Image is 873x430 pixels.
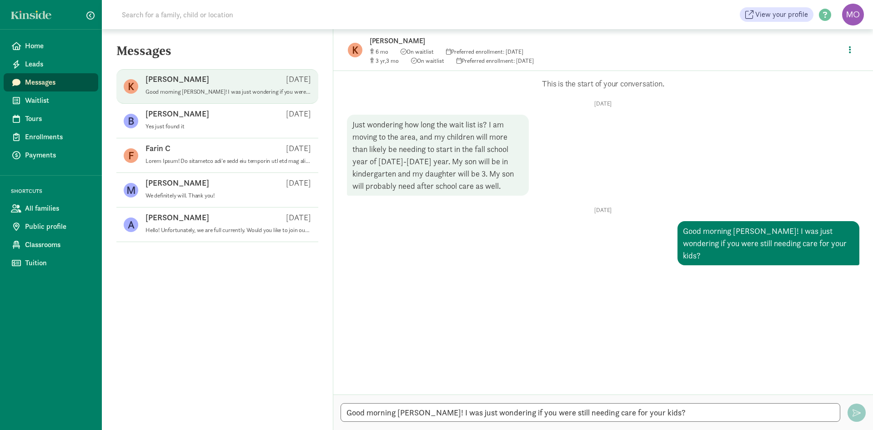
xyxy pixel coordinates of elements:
p: Yes just found it [145,123,311,130]
span: View your profile [755,9,808,20]
a: Tours [4,110,98,128]
p: Farin C [145,143,171,154]
p: [PERSON_NAME] [145,212,209,223]
span: Waitlist [25,95,91,106]
span: Tuition [25,258,91,268]
p: [PERSON_NAME] [145,74,209,85]
p: [DATE] [347,100,859,107]
a: Payments [4,146,98,164]
span: Leads [25,59,91,70]
a: Home [4,37,98,55]
a: Tuition [4,254,98,272]
p: [DATE] [286,177,311,188]
a: Waitlist [4,91,98,110]
a: All families [4,199,98,218]
figure: F [124,148,138,163]
p: [PERSON_NAME] [370,35,656,47]
p: Good morning [PERSON_NAME]! I was just wondering if you were still needing care for your kids? [145,88,311,96]
div: Good morning [PERSON_NAME]! I was just wondering if you were still needing care for your kids? [677,221,859,265]
a: Enrollments [4,128,98,146]
figure: B [124,114,138,128]
a: View your profile [740,7,813,22]
span: Payments [25,150,91,161]
span: On waitlist [401,48,434,56]
p: Lorem Ipsum! Do sitametco adi'e sedd eiu temporin utl etd mag aliqu. En'ad minimve qu nos exe ul ... [145,157,311,165]
p: [PERSON_NAME] [145,108,209,119]
a: Leads [4,55,98,73]
p: [PERSON_NAME] [145,177,209,188]
figure: M [124,183,138,197]
a: Messages [4,73,98,91]
p: [DATE] [286,74,311,85]
p: This is the start of your conversation. [347,78,859,89]
span: 6 [376,48,388,56]
span: Classrooms [25,239,91,250]
span: Preferred enrollment: [DATE] [457,57,534,65]
span: All families [25,203,91,214]
figure: A [124,218,138,232]
h5: Messages [102,44,333,66]
a: Public profile [4,218,98,236]
p: [DATE] [286,108,311,119]
span: Home [25,40,91,51]
span: Messages [25,77,91,88]
p: We definitely will. Thank you! [145,192,311,199]
div: Just wondering how long the wait list is? I am moving to the area, and my children will more than... [347,115,529,196]
span: 3 [376,57,386,65]
figure: K [348,43,362,57]
p: [DATE] [286,212,311,223]
a: Classrooms [4,236,98,254]
span: 3 [386,57,399,65]
span: On waitlist [411,57,444,65]
p: [DATE] [347,207,859,214]
span: Preferred enrollment: [DATE] [446,48,523,56]
span: Enrollments [25,132,91,142]
p: [DATE] [286,143,311,154]
span: Tours [25,113,91,124]
figure: K [124,79,138,94]
input: Search for a family, child or location [116,5,371,24]
p: Hello! Unfortunately, we are full currently. Would you like to join our waitlist? The tuition cos... [145,227,311,234]
span: Public profile [25,221,91,232]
